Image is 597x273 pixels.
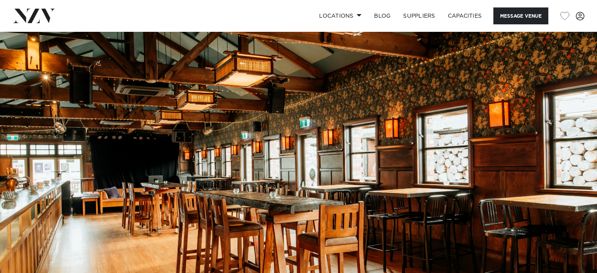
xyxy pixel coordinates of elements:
img: nzv-logo.png [13,9,55,23]
a: SUPPLIERS [397,7,441,24]
a: Capacities [442,7,488,24]
a: Locations [313,7,368,24]
button: Message Venue [493,7,548,24]
a: BLOG [368,7,397,24]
